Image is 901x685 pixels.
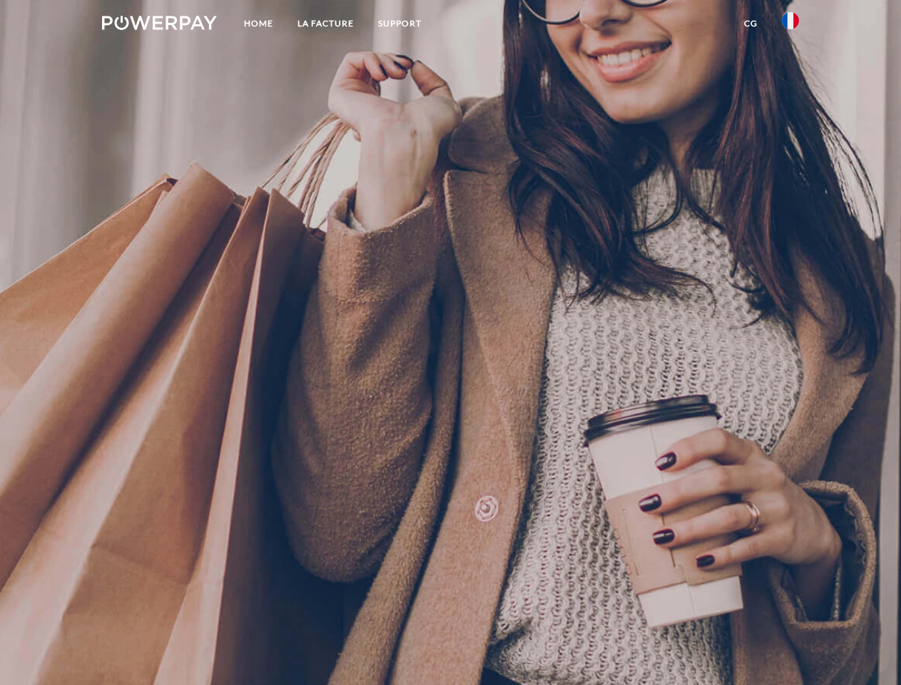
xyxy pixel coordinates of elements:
[285,11,366,36] a: LA FACTURE
[102,16,217,30] img: logo-powerpay-white.svg
[844,628,890,674] iframe: Button to launch messaging window
[232,11,285,36] a: Home
[366,11,434,36] a: Support
[732,11,770,36] a: CG
[782,12,799,29] img: fr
